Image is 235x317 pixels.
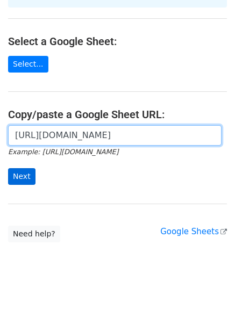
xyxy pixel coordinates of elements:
a: Google Sheets [160,227,227,236]
input: Next [8,168,35,185]
input: Paste your Google Sheet URL here [8,125,222,146]
small: Example: [URL][DOMAIN_NAME] [8,148,118,156]
a: Select... [8,56,48,73]
a: Need help? [8,226,60,242]
h4: Copy/paste a Google Sheet URL: [8,108,227,121]
h4: Select a Google Sheet: [8,35,227,48]
iframe: Chat Widget [181,265,235,317]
